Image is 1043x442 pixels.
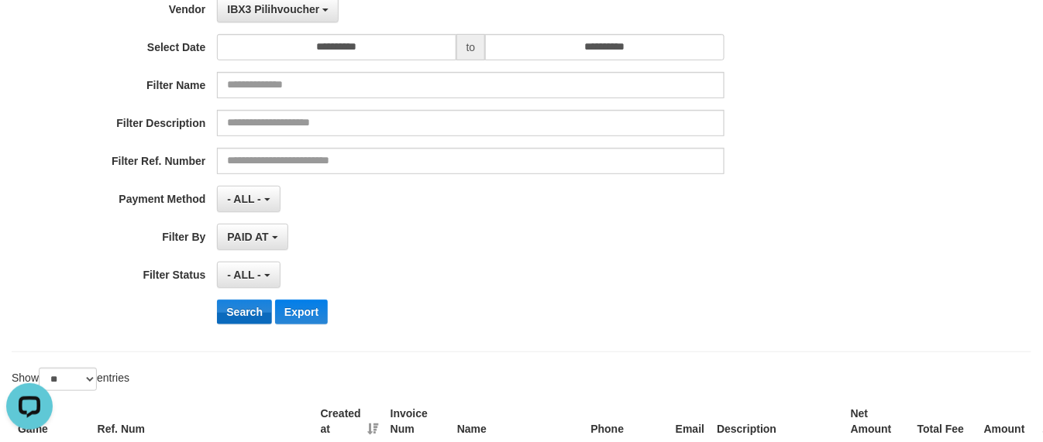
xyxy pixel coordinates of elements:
[227,193,261,205] span: - ALL -
[39,368,97,391] select: Showentries
[217,186,280,212] button: - ALL -
[217,224,287,250] button: PAID AT
[227,231,268,243] span: PAID AT
[217,300,272,324] button: Search
[456,34,486,60] span: to
[217,262,280,288] button: - ALL -
[275,300,328,324] button: Export
[227,269,261,281] span: - ALL -
[12,368,129,391] label: Show entries
[227,3,319,15] span: IBX3 Pilihvoucher
[6,6,53,53] button: Open LiveChat chat widget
